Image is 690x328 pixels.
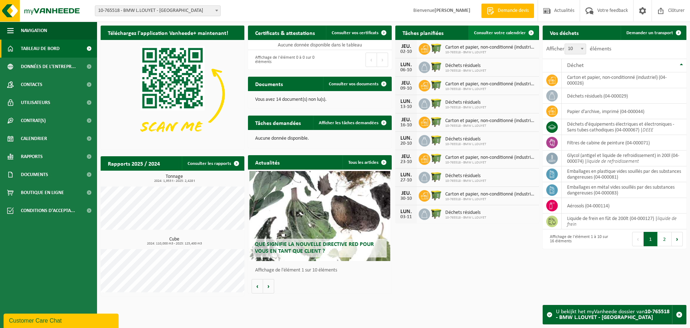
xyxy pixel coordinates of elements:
span: 10-765518 - BMW L.LOUYET [445,124,535,128]
span: Données de l'entrepr... [21,58,76,76]
i: DEEE [643,127,653,133]
span: Conditions d'accepta... [21,202,75,220]
div: JEU. [399,117,413,123]
div: LUN. [399,99,413,104]
span: Boutique en ligne [21,184,64,202]
div: 09-10 [399,86,413,91]
p: Vous avez 14 document(s) non lu(s). [255,97,385,102]
span: 10-765518 - BMW L.LOUYET [445,87,535,91]
img: WB-1100-HPE-GN-50 [430,134,442,146]
img: WB-1100-HPE-GN-50 [430,152,442,165]
p: Aucune donnée disponible. [255,136,385,141]
div: 02-10 [399,49,413,54]
button: 1 [644,232,658,246]
span: Carton et papier, non-conditionné (industriel) [445,45,535,50]
span: Documents [21,166,48,184]
span: 10-765518 - BMW L.LOUYET [445,69,486,73]
strong: 10-765518 - BMW L.LOUYET - [GEOGRAPHIC_DATA] [556,309,670,320]
span: Que signifie la nouvelle directive RED pour vous en tant que client ? [255,242,374,254]
img: WB-1100-HPE-GN-50 [430,171,442,183]
a: Demande devis [481,4,534,18]
label: Afficher éléments [546,46,611,52]
img: WB-1100-HPE-GN-50 [430,116,442,128]
i: liquide de refroidissement [587,159,639,164]
span: Demande devis [496,7,530,14]
h2: Tâches planifiées [395,26,451,40]
span: Déchets résiduels [445,63,486,69]
div: JEU. [399,44,413,49]
a: Consulter vos documents [323,77,391,91]
div: 30-10 [399,196,413,201]
span: 10-765518 - BMW L.LOUYET [445,105,486,110]
span: Carton et papier, non-conditionné (industriel) [445,81,535,87]
a: Consulter vos certificats [326,26,391,40]
td: emballages en plastique vides souillés par des substances dangereuses (04-000081) [562,166,686,182]
span: Utilisateurs [21,94,50,112]
a: Tous les articles [342,155,391,170]
span: Afficher les tâches demandées [319,121,378,125]
div: JEU. [399,154,413,159]
span: Déchets résiduels [445,136,486,142]
button: Previous [632,232,644,246]
span: 10-765518 - BMW L.LOUYET - SAMBREVILLE [95,6,220,16]
i: liquide de frein [567,216,677,227]
span: Carton et papier, non-conditionné (industriel) [445,155,535,161]
span: 10-765518 - BMW L.LOUYET [445,179,486,183]
span: 2024: 110,000 m3 - 2025: 125,400 m3 [104,242,244,246]
span: Calendrier [21,130,47,148]
img: WB-1100-HPE-GN-50 [430,207,442,220]
span: Consulter vos certificats [332,31,378,35]
button: Next [672,232,683,246]
div: JEU. [399,190,413,196]
span: 10-765518 - BMW L.LOUYET [445,197,535,202]
img: Download de VHEPlus App [101,40,244,148]
span: Carton et papier, non-conditionné (industriel) [445,118,535,124]
td: emballages en métal vides souillés par des substances dangereuses (04-000083) [562,182,686,198]
span: Déchets résiduels [445,100,486,105]
span: Carton et papier, non-conditionné (industriel) [445,192,535,197]
div: Affichage de l'élément 0 à 0 sur 0 éléments [252,52,316,68]
img: WB-1100-HPE-GN-50 [430,42,442,54]
span: Contrat(s) [21,112,46,130]
span: Déchets résiduels [445,173,486,179]
strong: [PERSON_NAME] [434,8,470,13]
a: Demander un transport [621,26,686,40]
span: Tableau de bord [21,40,60,58]
img: WB-1100-HPE-GN-50 [430,97,442,109]
div: 16-10 [399,123,413,128]
h2: Documents [248,77,290,91]
p: Affichage de l'élément 1 sur 10 éléments [255,268,388,273]
td: glycol (antigel et liquide de refroidissement) in 200l (04-000074) | [562,150,686,166]
h2: Téléchargez l'application Vanheede+ maintenant! [101,26,235,40]
h2: Certificats & attestations [248,26,322,40]
div: 20-10 [399,141,413,146]
button: Previous [365,53,377,67]
span: 10-765518 - BMW L.LOUYET [445,142,486,147]
div: 23-10 [399,159,413,165]
img: WB-1100-HPE-GN-50 [430,189,442,201]
span: Navigation [21,22,47,40]
div: 27-10 [399,178,413,183]
span: 10-765518 - BMW L.LOUYET [445,216,486,220]
img: WB-1100-HPE-GN-50 [430,79,442,91]
div: 06-10 [399,68,413,73]
button: Vorige [252,279,263,293]
span: Contacts [21,76,42,94]
div: LUN. [399,62,413,68]
iframe: chat widget [4,312,120,328]
td: aérosols (04-000114) [562,198,686,214]
span: 10-765518 - BMW L.LOUYET - SAMBREVILLE [95,5,221,16]
h2: Vos déchets [543,26,586,40]
span: Rapports [21,148,43,166]
div: LUN. [399,172,413,178]
span: Déchet [567,63,584,68]
div: JEU. [399,80,413,86]
div: LUN. [399,209,413,215]
span: 10 [565,44,586,54]
td: Aucune donnée disponible dans le tableau [248,40,392,50]
h3: Tonnage [104,174,244,183]
a: Consulter votre calendrier [468,26,538,40]
a: Afficher les tâches demandées [313,116,391,130]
